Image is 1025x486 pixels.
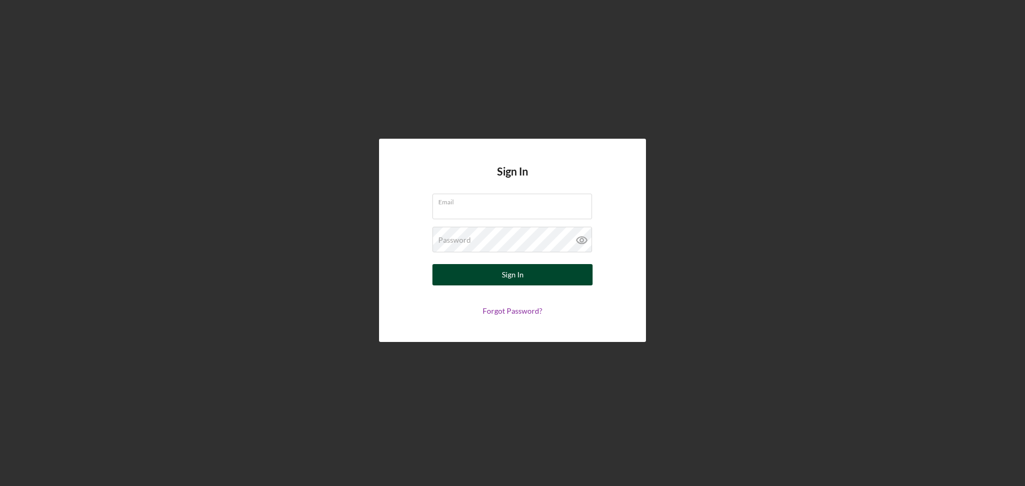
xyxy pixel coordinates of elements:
[502,264,524,285] div: Sign In
[497,165,528,194] h4: Sign In
[483,306,542,315] a: Forgot Password?
[438,236,471,244] label: Password
[438,194,592,206] label: Email
[432,264,593,285] button: Sign In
